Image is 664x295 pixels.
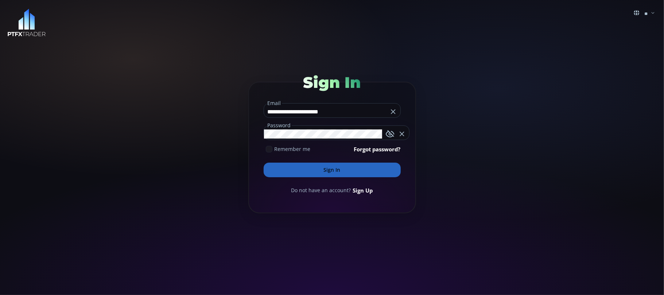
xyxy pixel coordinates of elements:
[264,163,401,177] button: Sign In
[303,73,361,92] span: Sign In
[7,9,46,37] img: LOGO
[353,186,373,194] a: Sign Up
[275,145,311,153] span: Remember me
[264,186,401,194] div: Do not have an account?
[354,145,401,153] a: Forgot password?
